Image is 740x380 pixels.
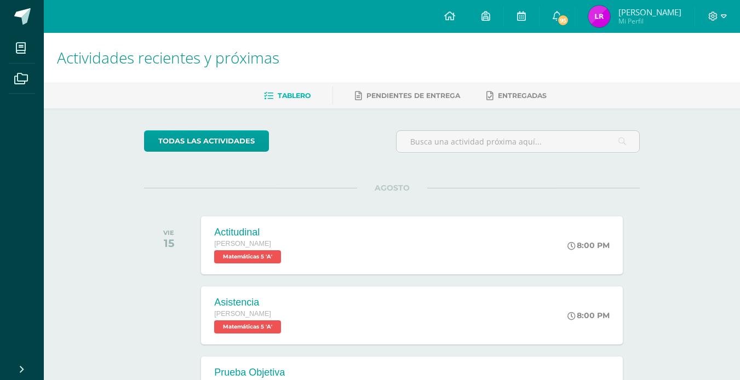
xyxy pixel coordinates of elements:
[214,310,271,318] span: [PERSON_NAME]
[214,297,284,308] div: Asistencia
[567,310,610,320] div: 8:00 PM
[397,131,639,152] input: Busca una actividad próxima aquí...
[278,91,311,100] span: Tablero
[355,87,460,105] a: Pendientes de entrega
[214,240,271,247] span: [PERSON_NAME]
[163,237,174,250] div: 15
[144,130,269,152] a: todas las Actividades
[618,7,681,18] span: [PERSON_NAME]
[498,91,547,100] span: Entregadas
[57,47,279,68] span: Actividades recientes y próximas
[557,14,569,26] span: 95
[357,183,427,193] span: AGOSTO
[163,229,174,237] div: VIE
[618,16,681,26] span: Mi Perfil
[366,91,460,100] span: Pendientes de entrega
[588,5,610,27] img: 2f2605d3e96bf6420cf8fd0f79f6437c.png
[214,250,281,263] span: Matemáticas 5 'A'
[486,87,547,105] a: Entregadas
[214,367,285,378] div: Prueba Objetiva
[567,240,610,250] div: 8:00 PM
[214,320,281,333] span: Matemáticas 5 'A'
[264,87,311,105] a: Tablero
[214,227,284,238] div: Actitudinal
